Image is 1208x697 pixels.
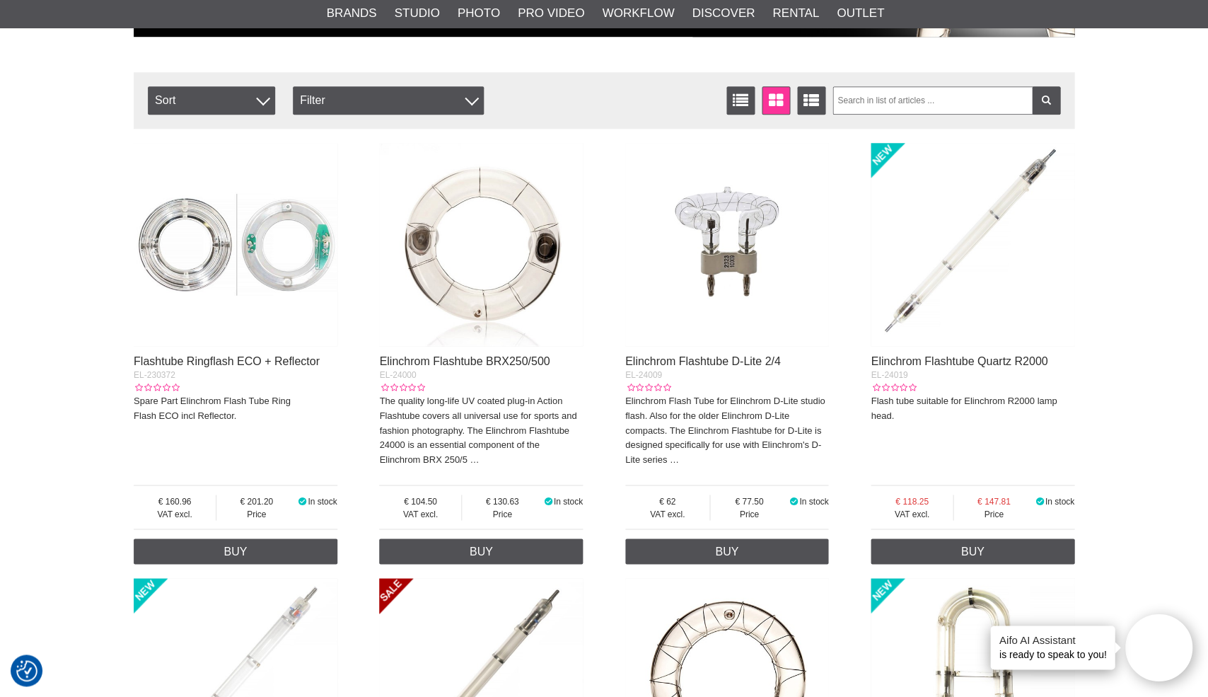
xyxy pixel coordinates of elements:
p: Spare Part Elinchrom Flash Tube Ring Flash ECO incl Reflector. [134,394,337,424]
a: Buy [625,538,829,564]
i: In stock [542,496,554,506]
button: Consent Preferences [16,658,37,684]
span: 77.50 [710,495,788,507]
span: Price [710,507,788,520]
img: Revisit consent button [16,660,37,681]
p: The quality long-life UV coated plug-in Action Flashtube covers all universal use for sports and ... [379,394,583,468]
span: VAT excl. [379,507,461,520]
a: Studio [394,4,439,23]
a: Window [762,86,790,115]
a: Photo [458,4,500,23]
div: Customer rating: 0 [625,381,670,394]
a: Rental [772,4,819,23]
span: 160.96 [134,495,216,507]
div: Customer rating: 0 [134,381,179,394]
span: 130.63 [462,495,542,507]
span: EL-24019 [871,370,907,380]
span: 201.20 [216,495,296,507]
p: Flash tube suitable for Elinchrom R2000 lamp head. [871,394,1074,424]
a: Extended list [797,86,825,115]
span: In stock [799,496,828,506]
a: Outlet [837,4,884,23]
span: In stock [1045,496,1074,506]
span: In stock [308,496,337,506]
a: Elinchrom Flashtube D-Lite 2/4 [625,355,781,367]
div: Customer rating: 0 [379,381,424,394]
a: Buy [871,538,1074,564]
img: Flashtube Ringflash ECO + Reflector [134,143,337,347]
a: Discover [692,4,755,23]
p: Elinchrom Flash Tube for Elinchrom D-Lite studio flash. Also for the older Elinchrom D-Lite compa... [625,394,829,468]
span: Price [953,507,1033,520]
i: In stock [788,496,799,506]
a: … [670,454,679,465]
span: 62 [625,495,709,507]
span: Price [216,507,296,520]
a: … [470,454,479,465]
input: Search in list of articles ... [832,86,1061,115]
span: 104.50 [379,495,461,507]
div: Filter [293,86,484,115]
div: Customer rating: 0 [871,381,916,394]
span: 147.81 [953,495,1033,507]
span: EL-24000 [379,370,416,380]
a: Brands [327,4,377,23]
span: Sort [148,86,275,115]
a: Workflow [602,4,674,23]
h4: Aifo AI Assistant [999,633,1106,647]
img: Elinchrom Flashtube D-Lite 2/4 [625,143,829,347]
span: EL-230372 [134,370,175,380]
img: Elinchrom Flashtube BRX250/500 [379,143,583,347]
a: Pro Video [518,4,584,23]
a: List [726,86,755,115]
div: is ready to speak to you! [990,626,1115,669]
span: EL-24009 [625,370,662,380]
img: Elinchrom Flashtube Quartz R2000 [871,143,1074,347]
i: In stock [1034,496,1045,506]
a: Buy [134,538,337,564]
span: Price [462,507,542,520]
a: Elinchrom Flashtube BRX250/500 [379,355,550,367]
span: In stock [554,496,583,506]
span: VAT excl. [871,507,953,520]
span: 118.25 [871,495,953,507]
a: Elinchrom Flashtube Quartz R2000 [871,355,1047,367]
span: VAT excl. [134,507,216,520]
a: Flashtube Ringflash ECO + Reflector [134,355,320,367]
a: Buy [379,538,583,564]
a: Filter [1032,86,1060,115]
i: In stock [296,496,308,506]
span: VAT excl. [625,507,709,520]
